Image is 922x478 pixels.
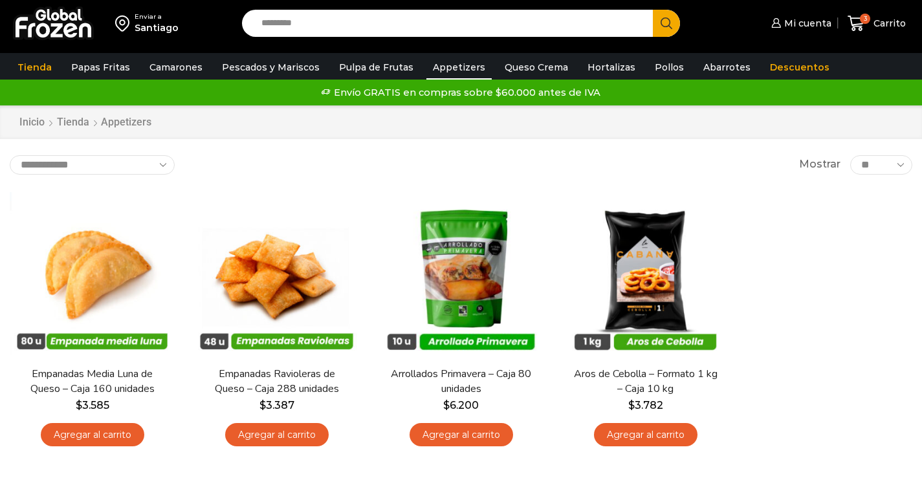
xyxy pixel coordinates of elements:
[763,55,836,80] a: Descuentos
[426,55,492,80] a: Appetizers
[65,55,137,80] a: Papas Fritas
[215,55,326,80] a: Pescados y Mariscos
[410,423,513,447] a: Agregar al carrito: “Arrollados Primavera - Caja 80 unidades”
[19,115,45,130] a: Inicio
[844,8,909,39] a: 3 Carrito
[259,399,294,411] bdi: 3.387
[19,115,151,130] nav: Breadcrumb
[443,399,450,411] span: $
[225,423,329,447] a: Agregar al carrito: “Empanadas Ravioleras de Queso - Caja 288 unidades”
[594,423,697,447] a: Agregar al carrito: “Aros de Cebolla - Formato 1 kg - Caja 10 kg”
[697,55,757,80] a: Abarrotes
[10,155,175,175] select: Pedido de la tienda
[628,399,635,411] span: $
[799,157,840,172] span: Mostrar
[143,55,209,80] a: Camarones
[648,55,690,80] a: Pollos
[571,367,720,397] a: Aros de Cebolla – Formato 1 kg – Caja 10 kg
[135,12,179,21] div: Enviar a
[259,399,266,411] span: $
[333,55,420,80] a: Pulpa de Frutas
[18,367,167,397] a: Empanadas Media Luna de Queso – Caja 160 unidades
[781,17,831,30] span: Mi cuenta
[76,399,109,411] bdi: 3.585
[11,55,58,80] a: Tienda
[135,21,179,34] div: Santiago
[76,399,82,411] span: $
[56,115,90,130] a: Tienda
[41,423,144,447] a: Agregar al carrito: “Empanadas Media Luna de Queso - Caja 160 unidades”
[653,10,680,37] button: Search button
[498,55,575,80] a: Queso Crema
[387,367,536,397] a: Arrollados Primavera – Caja 80 unidades
[203,367,351,397] a: Empanadas Ravioleras de Queso – Caja 288 unidades
[870,17,906,30] span: Carrito
[581,55,642,80] a: Hortalizas
[443,399,479,411] bdi: 6.200
[115,12,135,34] img: address-field-icon.svg
[101,116,151,128] h1: Appetizers
[860,14,870,24] span: 3
[628,399,663,411] bdi: 3.782
[768,10,831,36] a: Mi cuenta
